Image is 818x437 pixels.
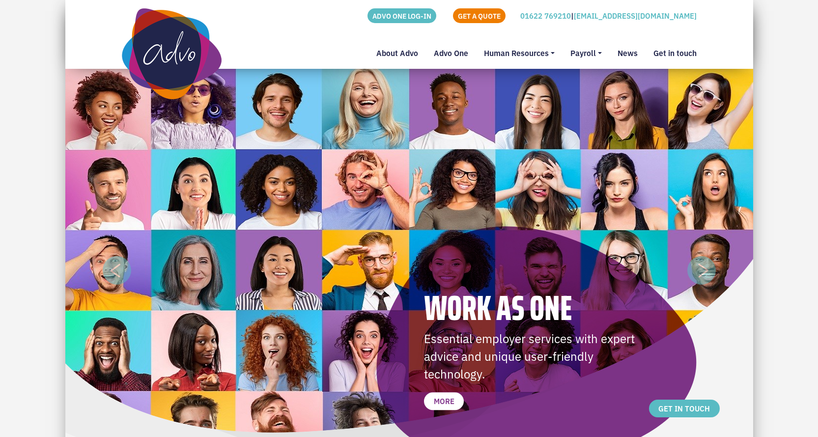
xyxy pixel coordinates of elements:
[424,290,648,325] h1: WORK AS ONE
[563,43,610,69] a: Payroll
[453,8,506,23] a: GET A QUOTE
[520,10,571,21] a: 01622 769210
[520,10,697,22] p: |
[646,43,697,69] a: Get in touch
[476,43,563,69] a: Human Resources
[687,256,716,285] img: Next
[574,10,697,21] a: [EMAIL_ADDRESS][DOMAIN_NAME]
[368,43,426,69] a: About Advo
[424,392,464,410] a: MORE
[424,329,648,382] p: Essential employer services with expert advice and unique user-friendly technology.
[610,43,646,69] a: News
[122,8,222,99] img: Advo One
[367,8,436,23] a: ADVO ONE LOG-IN
[426,43,476,69] a: Advo One
[103,256,131,285] img: Previous
[649,400,720,417] a: GET IN TOUCH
